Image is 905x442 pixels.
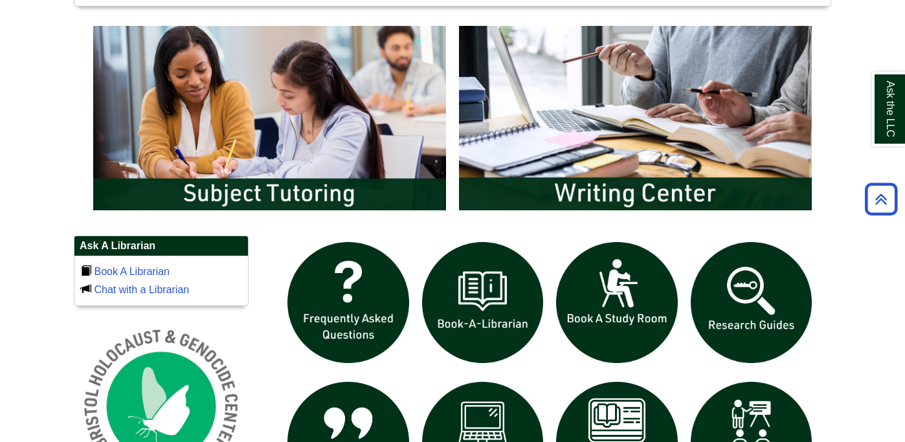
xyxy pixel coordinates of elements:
[94,266,170,277] a: Book A Librarian
[74,236,248,256] h2: Ask A Librarian
[550,236,684,370] img: book a study room icon links to book a study room web page
[87,19,818,222] div: slideshow
[87,19,452,216] img: Subject Tutoring Information
[684,236,819,370] img: Research Guides icon links to research guides web page
[281,236,416,370] img: frequently asked questions
[94,284,189,295] a: Chat with a Librarian
[416,236,550,370] img: Book a Librarian icon links to book a librarian web page
[452,19,818,216] img: Writing Center Information
[860,190,902,208] a: Back to Top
